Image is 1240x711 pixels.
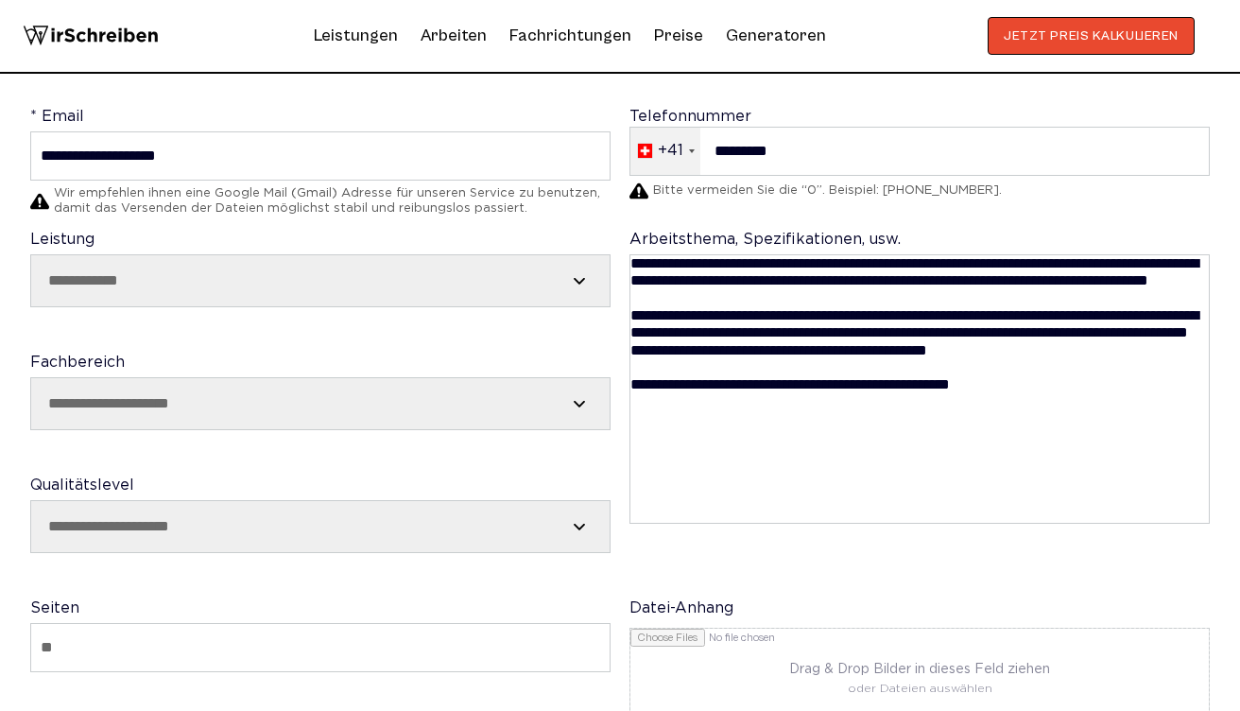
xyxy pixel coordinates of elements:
[629,254,1210,524] textarea: Arbeitsthema, Spezifikationen, usw.
[509,21,631,51] a: Fachrichtungen
[30,186,611,216] p: Wir empfehlen ihnen eine Google Mail (Gmail) Adresse für unseren Service zu benutzen, damit das V...
[30,355,611,416] div: Fachbereich
[23,17,159,55] img: logo wirschreiben
[726,21,826,51] a: Generatoren
[314,21,398,51] a: Leistungen
[629,182,1210,200] p: Bitte vermeiden Sie die “0”. Beispiel: [PHONE_NUMBER].
[629,232,1210,501] label: Arbeitsthema, Spezifikationen, usw.
[30,601,79,616] span: Seiten
[30,131,611,181] input: * EmailWir empfehlen ihnen eine Google Mail (Gmail) Adresse für unseren Service zu benutzen, dami...
[30,232,611,293] div: Leistung
[988,17,1195,55] button: JETZT PREIS KALKULIEREN
[629,127,1210,176] input: Telefonnummer+41List of countriesBitte vermeiden Sie die “0”. Beispiel: [PHONE_NUMBER].
[30,109,611,170] label: * Email
[421,21,487,51] a: Arbeiten
[654,26,703,45] a: Preise
[629,109,1210,170] label: Telefonnummer
[30,477,611,539] div: Qualitätslevel
[630,128,700,175] div: Switzerland (Schweiz): +41
[30,623,611,672] input: Seiten
[658,143,683,160] div: +41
